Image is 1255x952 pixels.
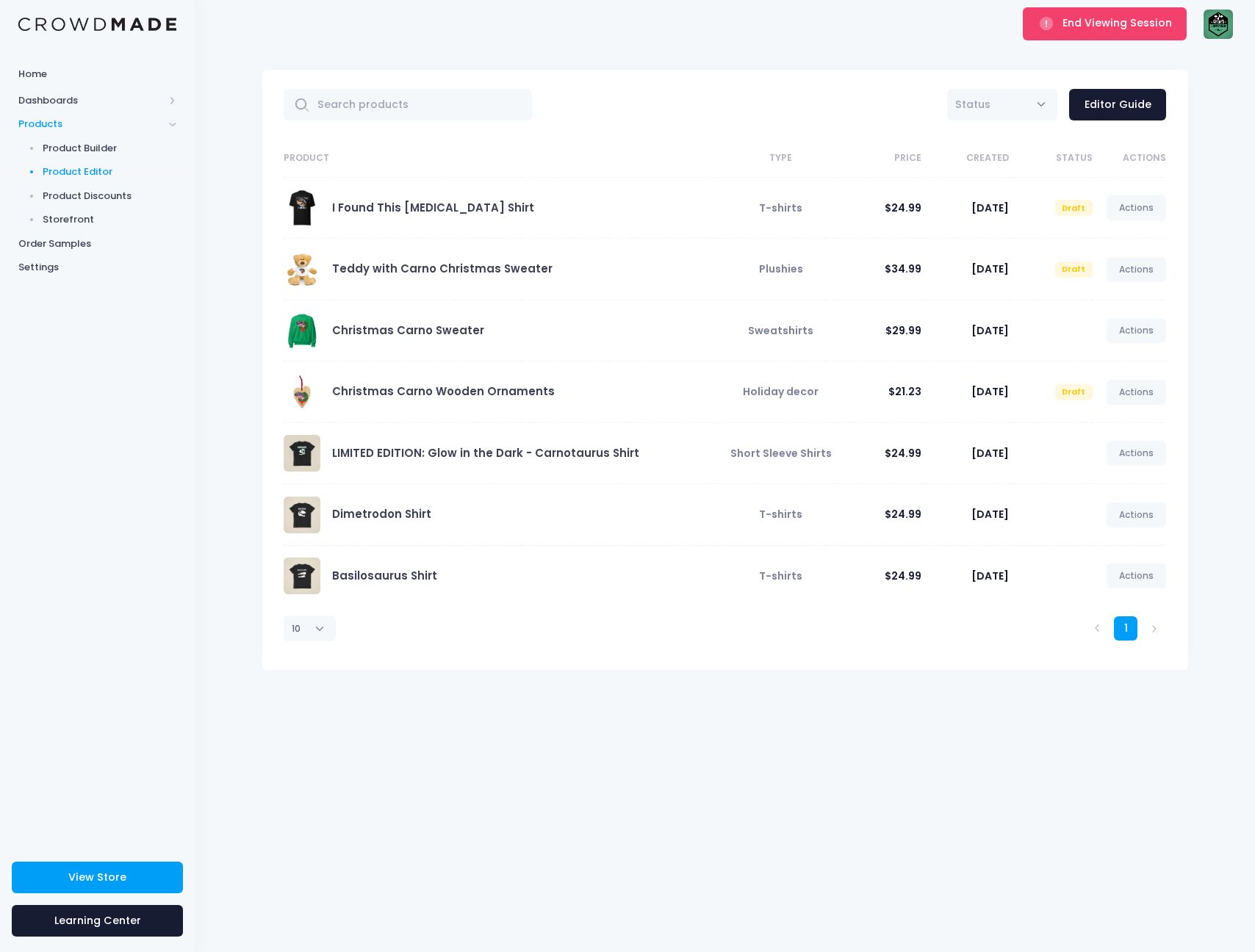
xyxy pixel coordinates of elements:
a: Dimetrodon Shirt [332,506,431,522]
span: Settings [18,260,176,275]
span: Product Editor [43,165,177,179]
th: Type: activate to sort column ascending [717,140,838,178]
span: Short Sleeve Shirts [730,446,832,461]
span: Storefront [43,212,177,227]
span: Product Discounts [43,189,177,203]
span: [DATE] [971,323,1009,338]
span: [DATE] [971,262,1009,276]
a: Learning Center [12,905,183,937]
a: Actions [1107,318,1167,343]
span: End Viewing Session [1062,15,1172,30]
span: Home [18,67,176,82]
a: Actions [1107,380,1167,405]
span: Status [947,89,1057,120]
a: 1 [1114,616,1138,641]
a: Christmas Carno Sweater [332,322,484,338]
span: Learning Center [54,913,141,928]
span: Draft [1055,262,1093,278]
a: Actions [1107,563,1167,588]
span: Status [955,97,990,112]
span: $29.99 [885,323,921,338]
input: Search products [284,89,533,120]
span: [DATE] [971,384,1009,399]
a: Editor Guide [1069,89,1166,120]
span: $24.99 [885,446,921,461]
span: Plushies [759,262,803,276]
span: Draft [1055,200,1093,216]
img: Logo [18,18,176,32]
th: Product: activate to sort column ascending [284,140,717,178]
span: Product Builder [43,141,177,156]
span: [DATE] [971,507,1009,522]
span: [DATE] [971,446,1009,461]
a: Actions [1107,195,1167,220]
span: Products [18,117,164,131]
span: Holiday decor [743,384,819,399]
span: Order Samples [18,237,176,251]
a: Actions [1107,502,1167,527]
span: [DATE] [971,569,1009,583]
a: Teddy with Carno Christmas Sweater [332,261,553,276]
th: Actions: activate to sort column ascending [1093,140,1167,178]
button: End Viewing Session [1023,7,1187,40]
span: Dashboards [18,93,164,108]
a: Actions [1107,441,1167,466]
a: LIMITED EDITION: Glow in the Dark - Carnotaurus Shirt [332,445,639,461]
span: $24.99 [885,569,921,583]
span: T-shirts [759,201,802,215]
a: Basilosaurus Shirt [332,568,437,583]
span: $24.99 [885,201,921,215]
a: Actions [1107,257,1167,282]
img: User [1204,10,1233,39]
span: Draft [1055,384,1093,400]
span: Status [955,97,990,112]
span: $24.99 [885,507,921,522]
th: Created: activate to sort column ascending [921,140,1008,178]
span: $21.23 [888,384,921,399]
a: Christmas Carno Wooden Ornaments [332,383,555,399]
a: I Found This [MEDICAL_DATA] Shirt [332,200,534,215]
span: T-shirts [759,569,802,583]
span: $34.99 [885,262,921,276]
span: T-shirts [759,507,802,522]
span: Sweatshirts [748,323,813,338]
span: [DATE] [971,201,1009,215]
th: Status: activate to sort column ascending [1009,140,1093,178]
a: View Store [12,862,183,893]
th: Price: activate to sort column ascending [838,140,921,178]
span: View Store [68,870,126,884]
